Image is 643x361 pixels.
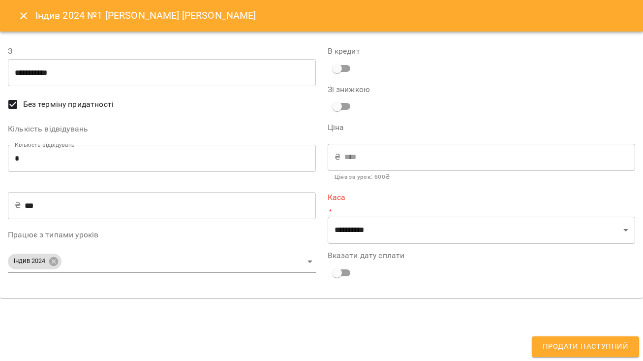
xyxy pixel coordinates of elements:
[23,98,114,110] span: Без терміну придатності
[328,252,636,260] label: Вказати дату сплати
[8,231,316,239] label: Працює з типами уроків
[335,151,340,163] p: ₴
[8,47,316,55] label: З
[35,8,256,23] h6: Індив 2024 №1 [PERSON_NAME] [PERSON_NAME]
[12,4,35,28] button: Close
[8,254,61,269] div: індив 2024
[8,257,51,266] span: індив 2024
[328,47,636,55] label: В кредит
[328,124,636,131] label: Ціна
[532,336,639,357] button: Продати наступний
[15,199,21,211] p: ₴
[335,173,390,180] b: Ціна за урок : 600 ₴
[8,125,316,133] label: Кількість відвідувань
[8,251,316,273] div: індив 2024
[543,340,628,353] span: Продати наступний
[328,194,636,201] label: Каса
[328,86,430,94] label: Зі знижкою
